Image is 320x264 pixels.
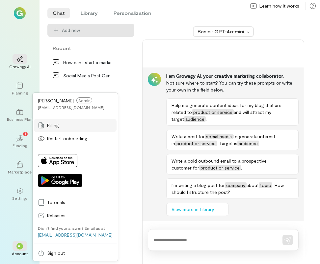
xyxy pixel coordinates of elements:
span: Write a post for [172,134,205,139]
span: audience [184,116,206,122]
div: Not sure where to start? You can try these prompts or write your own in the field below. [166,79,299,93]
button: Write a cold outbound email to a prospective customer forproduct or service. [166,154,299,174]
span: . [206,116,207,122]
a: Growegy AI [8,51,32,74]
span: . [259,141,260,146]
span: . [241,165,242,171]
a: Sign out [34,247,117,260]
div: Growegy AI [9,64,31,69]
div: Planning [12,90,28,95]
span: about [247,182,259,188]
a: Settings [8,182,32,206]
span: [PERSON_NAME] [38,98,74,103]
a: Planning [8,77,32,101]
span: View more in Library [172,206,214,213]
span: product or service [192,109,234,115]
span: company [225,182,247,188]
span: Sign out [47,250,113,256]
div: Didn’t find your answer? Email us at [38,225,105,231]
li: Library [75,8,103,18]
span: I’m writing a blog post for [172,182,225,188]
span: Restart onboarding [47,135,113,142]
span: social media [205,134,233,139]
button: I’m writing a blog post forcompanyabouttopic. How should I structure the post? [166,178,299,199]
span: Help me generate content ideas for my blog that are related to [172,102,281,115]
div: Business Plan [7,117,33,122]
div: I am Growegy AI, your creative marketing collaborator. [166,73,299,79]
div: Account [12,251,28,256]
a: Restart onboarding [34,132,117,145]
div: Marketplace [8,169,32,174]
span: . Target is [217,141,237,146]
span: Add new [62,27,129,34]
a: Releases [34,209,117,222]
li: Chat [47,8,70,18]
img: Get it on Google Play [38,174,82,187]
a: Tutorials [34,196,117,209]
div: Funding [13,143,27,148]
div: Basic · GPT‑4o‑mini [198,28,245,35]
div: Recent [47,45,134,52]
a: Billing [34,119,117,132]
a: Business Plan [8,103,32,127]
button: Write a post forsocial mediato generate interest inproduct or service. Target isaudience. [166,130,299,150]
img: Download on App Store [38,154,77,167]
a: [EMAIL_ADDRESS][DOMAIN_NAME] [38,232,113,238]
div: Settings [12,196,28,201]
a: Funding [8,130,32,153]
div: How can I start a marketing campaign for a compan… [63,59,115,66]
li: Personalization [108,8,156,18]
a: Marketplace [8,156,32,180]
div: Social Media Post Generation [63,72,115,79]
span: Tutorials [47,199,113,206]
span: topic [259,182,272,188]
span: Releases [47,212,113,219]
button: View more in Library [166,203,228,216]
span: Write a cold outbound email to a prospective customer for [172,158,267,171]
span: 7 [24,131,27,137]
span: Billing [47,122,113,129]
span: Learn how it works [259,3,299,9]
div: [EMAIL_ADDRESS][DOMAIN_NAME] [38,105,104,110]
span: product or service [175,141,217,146]
span: audience [237,141,259,146]
span: product or service [199,165,241,171]
button: Help me generate content ideas for my blog that are related toproduct or serviceand will attract ... [166,98,299,126]
span: Admin [76,97,92,103]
